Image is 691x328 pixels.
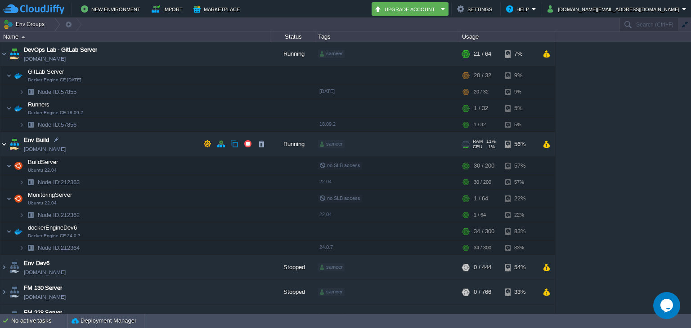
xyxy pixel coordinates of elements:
div: 54% [505,255,534,279]
span: 22.04 [319,179,332,184]
span: Docker Engine CE 18.09.2 [28,110,83,115]
a: Node ID:57855 [37,88,78,96]
div: 34 / 300 [474,222,494,240]
div: Stopped [270,255,315,279]
span: Docker Engine CE 24.0.7 [28,233,81,239]
img: AMDAwAAAACH5BAEAAAAALAAAAAABAAEAAAICRAEAOw== [12,99,25,117]
div: Tags [316,31,459,42]
button: [DOMAIN_NAME][EMAIL_ADDRESS][DOMAIN_NAME] [547,4,682,14]
span: no SLB access [319,195,360,201]
img: AMDAwAAAACH5BAEAAAAALAAAAAABAAEAAAICRAEAOw== [6,66,12,84]
div: 0 / 766 [474,280,491,304]
button: Help [506,4,532,14]
a: GitLab ServerDocker Engine CE [DATE] [27,68,65,75]
div: 30 / 200 [474,157,494,175]
span: 24.0.7 [319,244,333,250]
span: Node ID: [38,121,61,128]
img: AMDAwAAAACH5BAEAAAAALAAAAAABAAEAAAICRAEAOw== [24,241,37,255]
span: [DOMAIN_NAME] [24,268,66,277]
img: AMDAwAAAACH5BAEAAAAALAAAAAABAAEAAAICRAEAOw== [6,222,12,240]
img: AMDAwAAAACH5BAEAAAAALAAAAAABAAEAAAICRAEAOw== [19,118,24,132]
img: AMDAwAAAACH5BAEAAAAALAAAAAABAAEAAAICRAEAOw== [0,132,8,156]
span: GitLab Server [27,68,65,75]
div: 1 / 32 [474,118,486,132]
span: [DOMAIN_NAME] [24,293,66,301]
a: DevOps Lab - GitLab Server [24,45,97,54]
div: 1 / 64 [474,208,486,222]
span: [DATE] [319,89,335,94]
div: 1 / 32 [474,99,488,117]
img: AMDAwAAAACH5BAEAAAAALAAAAAABAAEAAAICRAEAOw== [12,157,25,175]
a: FM 130 Server [24,284,62,293]
a: Node ID:212363 [37,178,81,186]
div: 7% [505,42,534,66]
button: Env Groups [3,18,48,31]
div: Stopped [270,280,315,304]
div: sameer [318,263,345,271]
img: AMDAwAAAACH5BAEAAAAALAAAAAABAAEAAAICRAEAOw== [12,222,25,240]
div: 20 / 32 [474,85,489,99]
img: AMDAwAAAACH5BAEAAAAALAAAAAABAAEAAAICRAEAOw== [8,280,21,304]
div: 83% [505,222,534,240]
a: BuildServerUbuntu 22.04 [27,159,59,165]
div: 34 / 300 [474,241,491,255]
a: Node ID:57856 [37,121,78,129]
span: Docker Engine CE [DATE] [28,77,81,83]
span: 1% [486,144,495,150]
a: dockerEngineDev6Docker Engine CE 24.0.7 [27,224,78,231]
img: AMDAwAAAACH5BAEAAAAALAAAAAABAAEAAAICRAEAOw== [0,280,8,304]
span: Runners [27,101,51,108]
span: dockerEngineDev6 [27,224,78,231]
span: 22.04 [319,212,332,217]
a: MonitoringServerUbuntu 22.04 [27,191,73,198]
div: 22% [505,208,534,222]
div: 83% [505,241,534,255]
span: no SLB access [319,163,360,168]
a: [DOMAIN_NAME] [24,54,66,63]
img: AMDAwAAAACH5BAEAAAAALAAAAAABAAEAAAICRAEAOw== [6,190,12,208]
img: AMDAwAAAACH5BAEAAAAALAAAAAABAAEAAAICRAEAOw== [6,157,12,175]
a: FM 228 Server [24,308,62,317]
div: Running [270,132,315,156]
div: Status [271,31,315,42]
a: RunnersDocker Engine CE 18.09.2 [27,101,51,108]
img: AMDAwAAAACH5BAEAAAAALAAAAAABAAEAAAICRAEAOw== [12,190,25,208]
span: Node ID: [38,212,61,218]
img: AMDAwAAAACH5BAEAAAAALAAAAAABAAEAAAICRAEAOw== [12,66,25,84]
div: 0 / 444 [474,255,491,279]
div: No active tasks [11,314,67,328]
img: AMDAwAAAACH5BAEAAAAALAAAAAABAAEAAAICRAEAOw== [24,175,37,189]
div: 30 / 200 [474,175,491,189]
span: Node ID: [38,244,61,251]
a: Node ID:212364 [37,244,81,252]
span: 57856 [37,121,78,129]
div: 9% [505,85,534,99]
a: Env Build [24,136,49,145]
img: AMDAwAAAACH5BAEAAAAALAAAAAABAAEAAAICRAEAOw== [0,255,8,279]
button: Deployment Manager [72,316,136,325]
div: sameer [318,288,345,296]
span: RAM [473,139,483,144]
div: 21 / 64 [474,42,491,66]
div: Running [270,42,315,66]
div: 56% [505,132,534,156]
span: 212362 [37,211,81,219]
img: AMDAwAAAACH5BAEAAAAALAAAAAABAAEAAAICRAEAOw== [19,175,24,189]
div: 5% [505,99,534,117]
img: AMDAwAAAACH5BAEAAAAALAAAAAABAAEAAAICRAEAOw== [6,99,12,117]
img: AMDAwAAAACH5BAEAAAAALAAAAAABAAEAAAICRAEAOw== [8,255,21,279]
button: Import [152,4,185,14]
img: AMDAwAAAACH5BAEAAAAALAAAAAABAAEAAAICRAEAOw== [24,118,37,132]
span: CPU [473,144,482,150]
div: Name [1,31,270,42]
div: 57% [505,157,534,175]
div: sameer [318,313,345,321]
a: Env Dev6 [24,259,49,268]
button: Upgrade Account [374,4,438,14]
span: BuildServer [27,158,59,166]
div: sameer [318,140,345,148]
